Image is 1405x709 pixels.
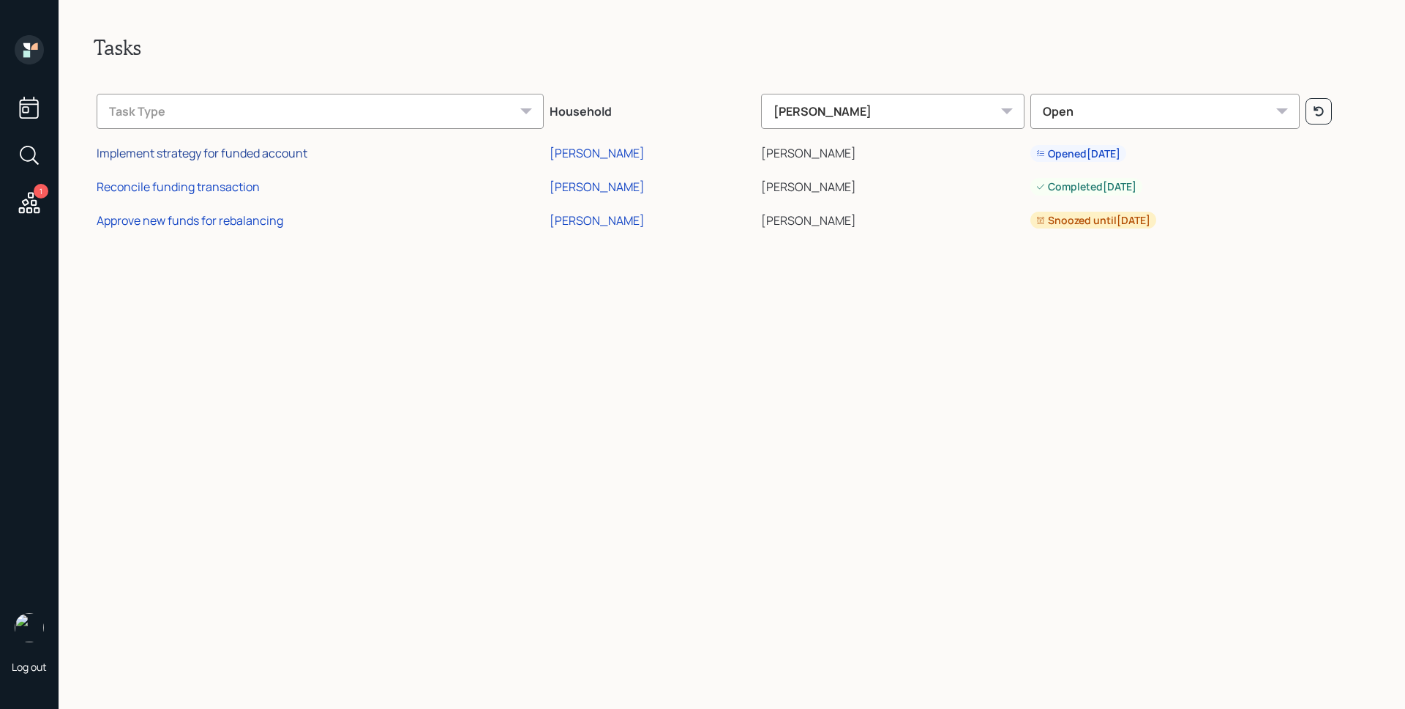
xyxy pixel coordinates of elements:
[97,145,307,161] div: Implement strategy for funded account
[94,35,1370,60] h2: Tasks
[97,94,544,129] div: Task Type
[97,179,260,195] div: Reconcile funding transaction
[758,201,1027,235] td: [PERSON_NAME]
[1036,179,1136,194] div: Completed [DATE]
[1036,213,1150,228] div: Snoozed until [DATE]
[550,145,645,161] div: [PERSON_NAME]
[758,168,1027,201] td: [PERSON_NAME]
[34,184,48,198] div: 1
[761,94,1024,129] div: [PERSON_NAME]
[758,135,1027,168] td: [PERSON_NAME]
[12,660,47,674] div: Log out
[1036,146,1120,161] div: Opened [DATE]
[97,212,283,229] div: Approve new funds for rebalancing
[15,613,44,642] img: james-distasi-headshot.png
[1030,94,1300,129] div: Open
[550,179,645,195] div: [PERSON_NAME]
[547,83,758,135] th: Household
[550,212,645,229] div: [PERSON_NAME]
